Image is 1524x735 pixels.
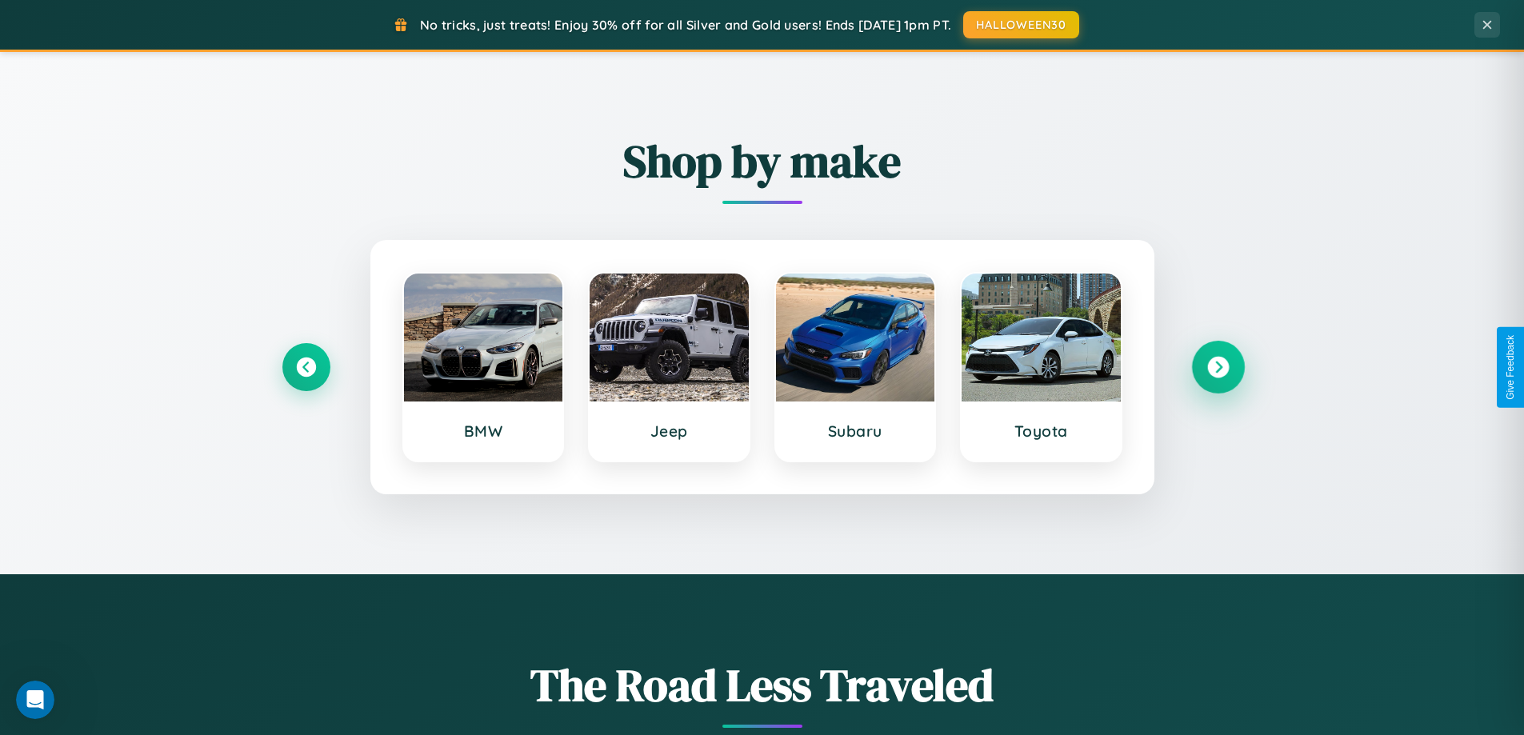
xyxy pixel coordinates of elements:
[1505,335,1516,400] div: Give Feedback
[420,421,547,441] h3: BMW
[963,11,1079,38] button: HALLOWEEN30
[16,681,54,719] iframe: Intercom live chat
[792,421,919,441] h3: Subaru
[978,421,1105,441] h3: Toyota
[282,130,1242,192] h2: Shop by make
[282,654,1242,716] h1: The Road Less Traveled
[606,421,733,441] h3: Jeep
[420,17,951,33] span: No tricks, just treats! Enjoy 30% off for all Silver and Gold users! Ends [DATE] 1pm PT.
